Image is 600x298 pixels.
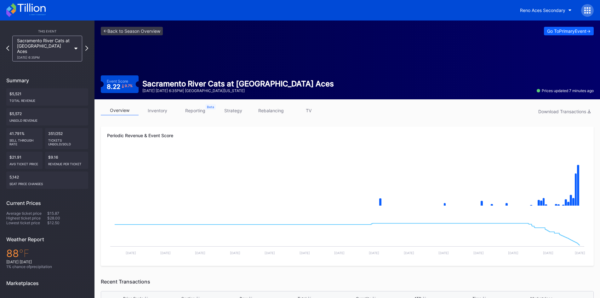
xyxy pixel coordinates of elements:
[139,106,176,115] a: inventory
[107,149,587,212] svg: Chart title
[45,152,89,169] div: $9.16
[404,251,414,255] text: [DATE]
[544,27,594,35] button: Go ToPrimaryEvent->
[125,84,133,88] div: 9.7 %
[6,88,88,106] div: $5,521
[9,116,85,122] div: Unsold Revenue
[107,84,133,90] div: 8.22
[9,136,39,146] div: Sell Through Rate
[9,96,85,102] div: Total Revenue
[6,211,47,216] div: Average ticket price
[48,136,85,146] div: Tickets Unsold/Sold
[547,28,591,34] div: Go To Primary Event ->
[6,216,47,220] div: Highest ticket price
[176,106,214,115] a: reporting
[537,88,594,93] div: Prices updated 7 minutes ago
[6,128,43,149] div: 41.791%
[290,106,328,115] a: TV
[575,251,585,255] text: [DATE]
[508,251,518,255] text: [DATE]
[6,247,88,260] div: 88
[101,106,139,115] a: overview
[6,260,88,264] div: [DATE] [DATE]
[195,251,205,255] text: [DATE]
[6,77,88,84] div: Summary
[6,264,88,269] div: 1 % chance of precipitation
[9,160,39,166] div: Avg ticket price
[214,106,252,115] a: strategy
[47,216,88,220] div: $28.00
[142,88,334,93] div: [DATE] [DATE] 6:35PM | [GEOGRAPHIC_DATA][US_STATE]
[473,251,484,255] text: [DATE]
[48,160,85,166] div: Revenue per ticket
[6,280,88,286] div: Marketplaces
[6,152,43,169] div: $21.91
[265,251,275,255] text: [DATE]
[47,211,88,216] div: $15.87
[6,108,88,126] div: $5,572
[142,79,334,88] div: Sacramento River Cats at [GEOGRAPHIC_DATA] Aces
[543,251,553,255] text: [DATE]
[6,200,88,206] div: Current Prices
[107,212,587,260] svg: Chart title
[17,56,71,59] div: [DATE] 6:35PM
[101,278,594,285] div: Recent Transactions
[535,107,594,116] button: Download Transactions
[19,247,29,260] span: ℉
[107,133,587,138] div: Periodic Revenue & Event Score
[17,38,71,59] div: Sacramento River Cats at [GEOGRAPHIC_DATA] Aces
[230,251,240,255] text: [DATE]
[9,179,85,186] div: seat price changes
[515,4,576,16] button: Reno Aces Secondary
[101,27,163,35] a: <-Back to Season Overview
[160,251,171,255] text: [DATE]
[300,251,310,255] text: [DATE]
[520,8,565,13] div: Reno Aces Secondary
[6,172,88,189] div: 5,142
[6,236,88,242] div: Weather Report
[126,251,136,255] text: [DATE]
[369,251,379,255] text: [DATE]
[107,79,128,84] div: Event Score
[334,251,345,255] text: [DATE]
[438,251,449,255] text: [DATE]
[538,109,591,114] div: Download Transactions
[6,220,47,225] div: Lowest ticket price
[6,29,88,33] div: This Event
[47,220,88,225] div: $12.50
[252,106,290,115] a: rebalancing
[45,128,89,149] div: 351/252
